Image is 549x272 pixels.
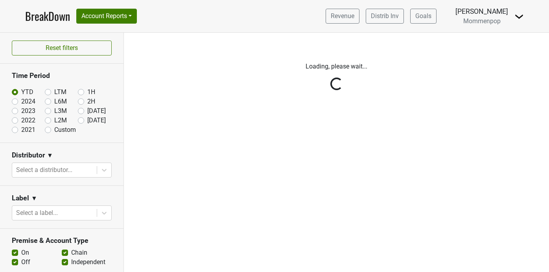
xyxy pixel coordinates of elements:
[410,9,437,24] a: Goals
[130,62,543,71] p: Loading, please wait...
[463,17,501,25] span: Mommenpop
[514,12,524,21] img: Dropdown Menu
[25,8,70,24] a: BreakDown
[76,9,137,24] button: Account Reports
[326,9,359,24] a: Revenue
[455,6,508,17] div: [PERSON_NAME]
[366,9,404,24] a: Distrib Inv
